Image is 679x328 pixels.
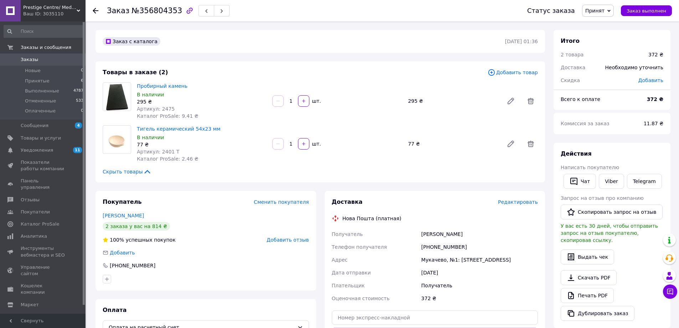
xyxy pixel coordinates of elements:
a: Печать PDF [561,288,614,303]
a: Пробирный камень [137,83,187,89]
span: Адрес [332,257,348,263]
span: 6 [81,78,83,84]
span: Панель управления [21,178,66,191]
div: Ваш ID: 3035110 [23,11,86,17]
div: [PHONE_NUMBER] [109,262,156,269]
span: Каталог ProSale: 9.41 ₴ [137,113,198,119]
a: Telegram [627,174,662,189]
span: Всего к оплате [561,96,600,102]
a: Редактировать [504,137,518,151]
button: Заказ выполнен [621,5,672,16]
span: Итого [561,37,580,44]
span: Артикул: 2475 [137,106,175,112]
span: Добавить отзыв [267,237,309,243]
div: Мукачево, №1: [STREET_ADDRESS] [420,253,539,266]
button: Чат с покупателем [663,284,677,299]
span: Дата отправки [332,270,371,276]
span: Кошелек компании [21,283,66,296]
span: Покупатель [103,198,142,205]
span: Товары в заказе (2) [103,69,168,76]
span: Редактировать [498,199,538,205]
span: Каталог ProSale: 2.46 ₴ [137,156,198,162]
div: 372 ₴ [420,292,539,305]
span: Скрыть товары [103,168,151,175]
span: Скидка [561,77,580,83]
span: Товары и услуги [21,135,61,141]
span: Покупатели [21,209,50,215]
span: Доставка [332,198,363,205]
span: 533 [76,98,83,104]
span: У вас есть 30 дней, чтобы отправить запрос на отзыв покупателю, скопировав ссылку. [561,223,658,243]
span: Оплаченные [25,108,56,114]
span: Оплата [103,307,127,313]
div: [DATE] [420,266,539,279]
div: Необходимо уточнить [601,60,668,75]
span: 0 [81,108,83,114]
span: Удалить [524,94,538,108]
div: Заказ с каталога [103,37,160,46]
div: 2 заказа у вас на 814 ₴ [103,222,170,231]
div: Статус заказа [527,7,575,14]
span: Новые [25,67,41,74]
span: 11.87 ₴ [644,121,663,126]
span: 4 [75,122,82,128]
div: 77 ₴ [405,139,501,149]
button: Дублировать заказ [561,306,634,321]
div: Получатель [420,279,539,292]
div: Вернуться назад [93,7,98,14]
span: Инструменты вебмастера и SEO [21,245,66,258]
b: 372 ₴ [647,96,663,102]
span: 0 [81,67,83,74]
span: Каталог ProSale [21,221,59,227]
a: [PERSON_NAME] [103,213,144,218]
div: 295 ₴ [405,96,501,106]
span: Доставка [561,65,585,70]
div: [PHONE_NUMBER] [420,241,539,253]
div: 295 ₴ [137,98,267,105]
img: Тигель керамический 54x23 мм [103,130,131,149]
a: Тигель керамический 54x23 мм [137,126,221,132]
span: Запрос на отзыв про компанию [561,195,644,201]
span: Плательщик [332,283,365,288]
span: Телефон получателя [332,244,387,250]
span: Показатели работы компании [21,159,66,172]
input: Поиск [4,25,84,38]
div: [PERSON_NAME] [420,228,539,241]
div: Нова Пошта (платная) [341,215,403,222]
a: Viber [599,174,624,189]
button: Выдать чек [561,249,614,264]
a: Скачать PDF [561,270,617,285]
span: 11 [73,147,82,153]
span: Prestige Centre/ Medical Продукция для салонов красоты и медицины, ювелиров и хендмейда [23,4,77,11]
span: Сообщения [21,122,48,129]
span: Комиссия за заказ [561,121,609,126]
span: Принят [585,8,605,14]
time: [DATE] 01:36 [505,39,538,44]
span: Заказы и сообщения [21,44,71,51]
span: Добавить товар [488,69,538,76]
span: Отзывы [21,197,40,203]
img: Пробирный камень [103,83,131,111]
span: Заказ выполнен [627,8,666,14]
input: Номер экспресс-накладной [332,311,538,325]
span: Артикул: 2401 T [137,149,179,155]
span: Написать покупателю [561,165,619,170]
span: Добавить [110,250,135,256]
div: шт. [310,97,322,105]
button: Скопировать запрос на отзыв [561,205,663,219]
div: 372 ₴ [648,51,663,58]
div: успешных покупок [103,236,176,243]
button: Чат [564,174,596,189]
span: 100% [110,237,124,243]
span: Отмененные [25,98,56,104]
span: Добавить [638,77,663,83]
span: Уведомления [21,147,53,153]
span: Маркет [21,302,39,308]
span: Управление сайтом [21,264,66,277]
div: шт. [310,140,322,147]
span: Выполненные [25,88,59,94]
span: Удалить [524,137,538,151]
span: Сменить покупателя [254,199,309,205]
span: №356804353 [132,6,182,15]
a: Редактировать [504,94,518,108]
